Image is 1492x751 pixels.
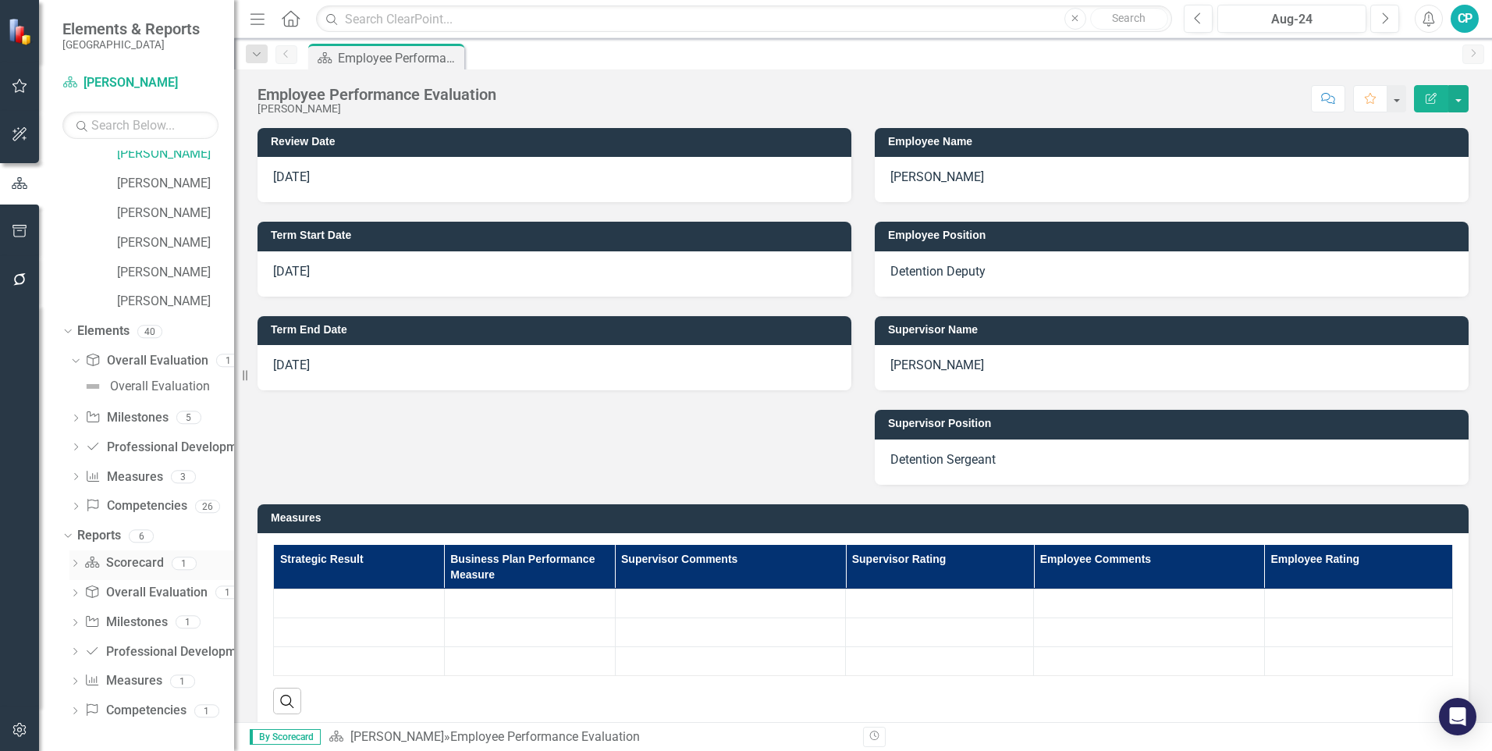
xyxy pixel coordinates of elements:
p: [DATE] [273,263,836,281]
td: Double-Click to Edit [1034,589,1265,618]
a: [PERSON_NAME] [117,175,234,193]
a: [PERSON_NAME] [117,205,234,222]
td: Double-Click to Edit [846,618,1034,646]
input: Search Below... [62,112,218,139]
p: [DATE] [273,169,836,187]
div: 40 [137,325,162,338]
a: [PERSON_NAME] [117,145,234,163]
span: By Scorecard [250,729,321,745]
td: Double-Click to Edit [1264,589,1452,618]
div: [PERSON_NAME] [258,103,496,115]
p: [PERSON_NAME] [890,169,1453,187]
td: Double-Click to Edit [1264,618,1452,646]
h3: Employee Name [888,136,1461,148]
a: [PERSON_NAME] [117,264,234,282]
a: Overall Evaluation [85,352,208,370]
h3: Term Start Date [271,230,844,241]
td: Double-Click to Edit [615,618,846,646]
button: Aug-24 [1217,5,1366,33]
div: 1 [172,557,197,570]
a: Measures [84,672,162,690]
a: Milestones [85,409,168,427]
a: Competencies [85,497,186,515]
a: [PERSON_NAME] [117,293,234,311]
p: [DATE] [273,357,836,375]
h3: Term End Date [271,324,844,336]
div: 1 [194,704,219,717]
div: 1 [170,674,195,688]
p: [PERSON_NAME] [890,357,1453,375]
td: Double-Click to Edit [1034,646,1265,675]
button: CP [1451,5,1479,33]
div: 6 [129,529,154,543]
div: Employee Performance Evaluation [338,48,460,68]
td: Double-Click to Edit [846,589,1034,618]
h3: Supervisor Position [888,418,1461,429]
td: Double-Click to Edit [1264,646,1452,675]
div: » [329,728,851,746]
div: Open Intercom Messenger [1439,698,1476,735]
img: Not Defined [83,377,102,396]
p: Detention Deputy [890,263,1453,281]
div: 1 [216,354,241,368]
a: Reports [77,527,121,545]
div: 1 [176,616,201,629]
a: [PERSON_NAME] [350,729,444,744]
a: Overall Evaluation [84,584,207,602]
h3: Supervisor Name [888,324,1461,336]
a: Measures [85,468,162,486]
a: [PERSON_NAME] [117,234,234,252]
span: Elements & Reports [62,20,200,38]
input: Search ClearPoint... [316,5,1172,33]
div: 1 [215,586,240,600]
a: Overall Evaluation [80,374,210,399]
div: 26 [195,500,220,513]
h3: Employee Position [888,230,1461,241]
div: Employee Performance Evaluation [450,729,640,744]
td: Double-Click to Edit [846,646,1034,675]
a: Competencies [84,702,186,720]
a: [PERSON_NAME] [62,74,218,92]
button: Search [1090,8,1168,30]
div: Overall Evaluation [110,379,210,393]
span: Search [1112,12,1146,24]
div: 5 [176,411,201,425]
h3: Review Date [271,136,844,148]
h3: Measures [271,512,1461,524]
td: Double-Click to Edit [1034,618,1265,646]
div: 3 [171,470,196,483]
a: Milestones [84,614,167,632]
p: Detention Sergeant [890,451,1453,469]
small: [GEOGRAPHIC_DATA] [62,38,200,51]
a: Elements [77,322,130,340]
a: Scorecard [84,554,163,572]
a: Professional Development [85,439,254,457]
div: Employee Performance Evaluation [258,86,496,103]
td: Double-Click to Edit [615,646,846,675]
a: Professional Development [84,643,254,661]
td: Double-Click to Edit [615,589,846,618]
img: ClearPoint Strategy [8,18,35,45]
div: Aug-24 [1223,10,1361,29]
